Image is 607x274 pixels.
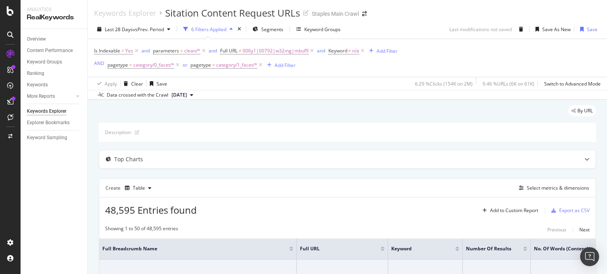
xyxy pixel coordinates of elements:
[183,62,187,68] div: or
[547,226,566,233] div: Previous
[190,62,211,68] span: pagetype
[133,186,145,190] div: Table
[105,26,133,33] span: Last 28 Days
[27,81,82,89] a: Keywords
[483,80,534,87] div: 9.46 % URLs ( 6K on 61K )
[534,245,588,252] span: No. of Words (Content)
[542,26,571,33] div: Save As New
[300,245,369,252] span: Full URL
[27,35,46,43] div: Overview
[579,225,590,235] button: Next
[27,81,48,89] div: Keywords
[239,47,241,54] span: ≠
[180,23,236,35] button: 6 Filters Applied
[133,60,174,71] span: category/0_facet/*
[102,245,277,252] span: Full Breadcrumb Name
[547,225,566,235] button: Previous
[317,47,325,54] button: and
[156,80,167,87] div: Save
[236,25,243,33] div: times
[105,80,117,87] div: Apply
[304,26,341,33] div: Keyword Groups
[94,77,117,90] button: Apply
[27,58,62,66] div: Keyword Groups
[191,26,226,33] div: 6 Filters Applied
[264,60,296,70] button: Add Filter
[466,245,511,252] span: Number of Results
[516,183,589,193] button: Select metrics & dimensions
[105,225,178,235] div: Showing 1 to 50 of 48,595 entries
[559,207,590,214] div: Export as CSV
[133,26,164,33] span: vs Prev. Period
[107,91,168,99] div: Data crossed with the Crawl
[27,58,82,66] a: Keyword Groups
[141,47,150,54] button: and
[180,47,183,54] span: =
[541,77,601,90] button: Switch to Advanced Mode
[27,107,66,116] div: Keywords Explorer
[94,9,156,17] a: Keywords Explorer
[27,47,82,55] a: Content Performance
[580,247,599,266] div: Open Intercom Messenger
[249,23,287,35] button: Segments
[27,92,55,101] div: More Reports
[106,182,155,194] div: Create
[27,69,44,78] div: Ranking
[349,47,351,54] span: ≠
[27,134,82,142] a: Keyword Sampling
[220,47,238,54] span: Full URL
[577,23,598,35] button: Save
[94,60,104,67] button: AND
[293,23,344,35] button: Keyword Groups
[27,13,81,22] div: RealKeywords
[479,204,538,217] button: Add to Custom Report
[27,69,82,78] a: Ranking
[317,47,325,54] div: and
[105,129,132,136] div: Description:
[172,91,187,99] span: 2025 Aug. 22nd
[114,155,143,163] div: Top Charts
[129,62,132,68] span: =
[125,45,133,56] span: Yes
[366,46,398,56] button: Add Filter
[121,47,124,54] span: =
[168,90,196,100] button: [DATE]
[141,47,150,54] div: and
[183,61,187,69] button: or
[328,47,347,54] span: Keyword
[165,6,300,20] div: Sitation Content Request URLs
[527,185,589,191] div: Select metrics & dimensions
[391,245,443,252] span: Keyword
[275,62,296,69] div: Add Filter
[568,105,596,116] div: legacy label
[27,47,73,55] div: Content Performance
[209,47,217,54] div: and
[209,47,217,54] button: and
[415,80,473,87] div: 6.29 % Clicks ( 154K on 2M )
[377,48,398,54] div: Add Filter
[27,119,70,127] div: Explorer Bookmarks
[27,119,82,127] a: Explorer Bookmarks
[121,77,143,90] button: Clear
[184,45,200,56] span: clean/*
[532,23,571,35] button: Save As New
[544,80,601,87] div: Switch to Advanced Mode
[577,108,593,113] span: By URL
[27,35,82,43] a: Overview
[147,77,167,90] button: Save
[243,45,309,56] span: 006y1|00792|w32mg|mbuf9
[27,6,81,13] div: Analytics
[27,107,82,116] a: Keywords Explorer
[212,62,215,68] span: =
[312,10,359,18] div: Staples Main Crawl
[362,11,367,17] div: arrow-right-arrow-left
[131,80,143,87] div: Clear
[122,182,155,194] button: Table
[27,134,67,142] div: Keyword Sampling
[579,226,590,233] div: Next
[27,92,74,101] a: More Reports
[490,208,538,213] div: Add to Custom Report
[94,23,173,35] button: Last 28 DaysvsPrev. Period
